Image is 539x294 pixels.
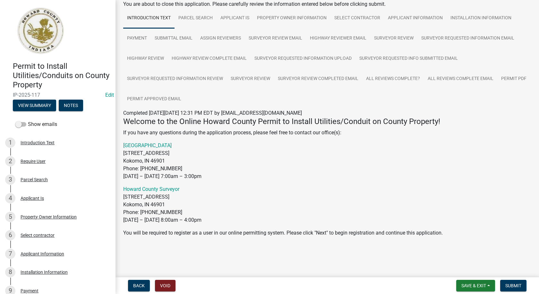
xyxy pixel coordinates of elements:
[175,8,217,29] a: Parcel Search
[196,28,245,49] a: Assign Reviewers
[21,177,48,182] div: Parcel Search
[151,28,196,49] a: Submittal Email
[330,8,384,29] a: Select contractor
[105,92,114,98] wm-modal-confirm: Edit Application Number
[21,233,55,237] div: Select contractor
[123,185,531,224] p: [STREET_ADDRESS] Kokomo, IN 46901 Phone: [PHONE_NUMBER] [DATE] – [DATE] 8:00am – 4:00pm
[245,28,306,49] a: Surveyor Review Email
[128,280,150,291] button: Back
[13,103,56,109] wm-modal-confirm: Summary
[21,289,38,293] div: Payment
[424,69,497,89] a: All Reviews Complete Email
[123,49,168,69] a: Highway Review
[5,249,15,259] div: 7
[123,0,531,250] div: You are about to close this application. Please carefully review the information entered below be...
[362,69,424,89] a: All Reviews Complete?
[123,89,185,110] a: Permit Approved Email
[123,117,531,126] h4: Welcome to the Online Howard County Permit to Install Utilities/Conduit on County Property!
[5,212,15,222] div: 5
[21,252,64,256] div: Applicant Information
[13,100,56,111] button: View Summary
[5,138,15,148] div: 1
[123,69,227,89] a: Surveyor Requested Information REVIEW
[217,8,253,29] a: Applicant Is
[5,193,15,203] div: 4
[306,28,370,49] a: Highway Reviewer Email
[123,186,179,192] a: Howard County Surveyor
[13,92,103,98] span: IP-2025-117
[21,159,46,164] div: Require User
[59,103,83,109] wm-modal-confirm: Notes
[461,283,486,288] span: Save & Exit
[417,28,518,49] a: Surveyor REQUESTED Information Email
[59,100,83,111] button: Notes
[5,230,15,240] div: 6
[5,267,15,277] div: 8
[123,110,302,116] span: Completed [DATE][DATE] 12:31 PM EDT by [EMAIL_ADDRESS][DOMAIN_NAME]
[497,69,530,89] a: Permit PDF
[227,69,274,89] a: Surveyor Review
[5,174,15,185] div: 3
[500,280,526,291] button: Submit
[5,156,15,166] div: 2
[253,8,330,29] a: Property Owner Information
[274,69,362,89] a: Surveyor Review Completed Email
[123,142,172,148] a: [GEOGRAPHIC_DATA]
[168,49,251,69] a: Highway Review Complete Email
[13,7,68,55] img: Howard County, Indiana
[105,92,114,98] a: Edit
[21,215,77,219] div: Property Owner Information
[370,28,417,49] a: Surveyor Review
[123,142,531,180] p: [STREET_ADDRESS] Kokomo, IN 46901 Phone: [PHONE_NUMBER] [DATE] – [DATE] 7:00am – 3:00pm
[15,120,57,128] label: Show emails
[505,283,521,288] span: Submit
[123,8,175,29] a: Introduction Text
[456,280,495,291] button: Save & Exit
[123,129,531,137] p: If you have any questions during the application process, please feel free to contact our office(s):
[133,283,145,288] span: Back
[123,229,531,237] p: You will be required to register as a user in our online permitting system. Please click "Next" t...
[13,62,110,89] h4: Permit to Install Utilities/Conduits on County Property
[21,196,44,200] div: Applicant Is
[21,270,68,274] div: Installation Information
[447,8,515,29] a: Installation Information
[384,8,447,29] a: Applicant Information
[123,28,151,49] a: Payment
[355,49,462,69] a: Surveyor Requested Info SUBMITTED Email
[155,280,175,291] button: Void
[251,49,355,69] a: Surveyor Requested Information UPLOAD
[21,140,55,145] div: Introduction Text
